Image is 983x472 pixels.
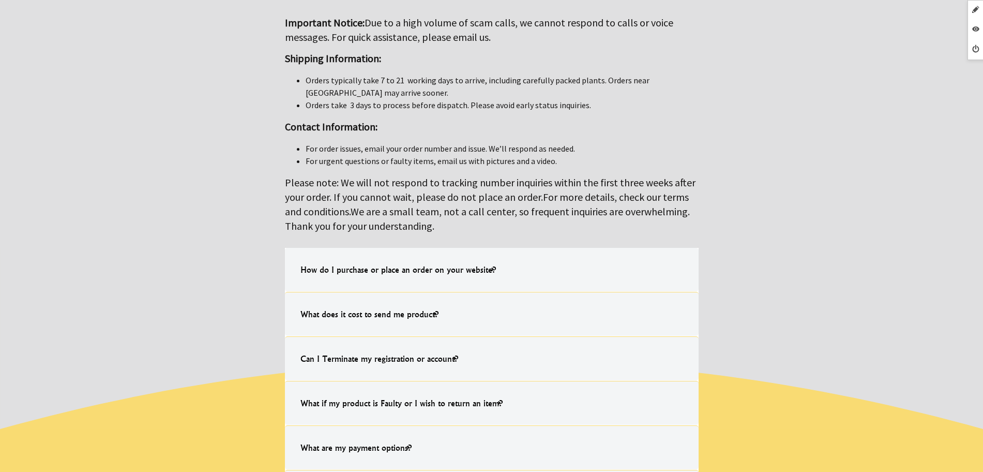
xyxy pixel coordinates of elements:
big: Due to a high volume of scam calls, we cannot respond to calls or voice messages. For quick assis... [285,16,673,43]
li: Orders take 3 days to process before dispatch. Please avoid early status inquiries. [306,99,699,111]
h4: Can I Terminate my registration or account? [290,342,468,375]
strong: Important Notice: [285,16,365,29]
strong: Contact Information: [285,120,377,133]
li: Orders typically take 7 to 21 working days to arrive, including carefully packed plants. Orders n... [306,74,699,99]
li: For urgent questions or faulty items, email us with pictures and a video. [306,155,699,167]
h4: How do I purchase or place an order on your website? [290,253,506,286]
strong: Shipping Information: [285,52,381,65]
h4: What does it cost to send me product? [290,298,449,331]
h4: What if my product is Faulty or I wish to return an item? [290,387,513,420]
big: Please note: We will not respond to tracking number inquiries within the first three weeks after ... [285,176,695,232]
li: For order issues, email your order number and issue. We’ll respond as needed. [306,142,699,155]
h4: What are my payment options? [290,431,422,464]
